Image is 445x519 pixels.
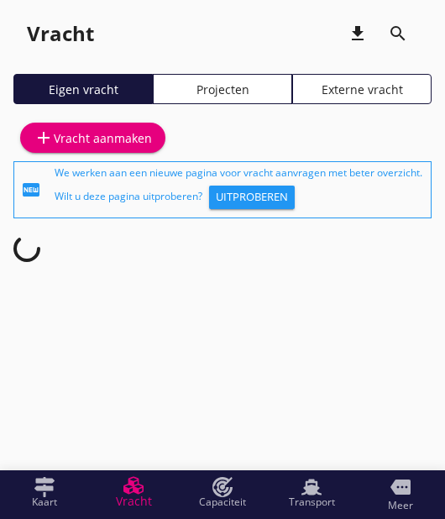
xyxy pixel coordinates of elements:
[21,180,41,200] i: fiber_new
[160,81,285,98] div: Projecten
[34,128,54,148] i: add
[20,123,165,153] a: Vracht aanmaken
[267,470,356,516] a: Transport
[153,74,292,104] a: Projecten
[216,189,288,206] div: Uitproberen
[209,186,295,209] button: Uitproberen
[390,477,411,497] i: more
[356,470,445,519] button: Meer
[388,24,408,44] i: search
[199,497,246,507] span: Capaciteit
[89,470,178,516] a: Vracht
[116,495,152,507] span: Vracht
[32,497,57,507] span: Kaart
[27,20,94,47] div: Vracht
[289,497,335,507] span: Transport
[348,24,368,44] i: download
[388,501,413,511] span: Meer
[34,128,152,148] div: Vracht aanmaken
[13,74,153,104] a: Eigen vracht
[292,74,432,104] a: Externe vracht
[21,81,145,98] div: Eigen vracht
[300,81,424,98] div: Externe vracht
[178,470,267,516] a: Capaciteit
[55,165,424,214] div: We werken aan een nieuwe pagina voor vracht aanvragen met beter overzicht. Wilt u deze pagina uit...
